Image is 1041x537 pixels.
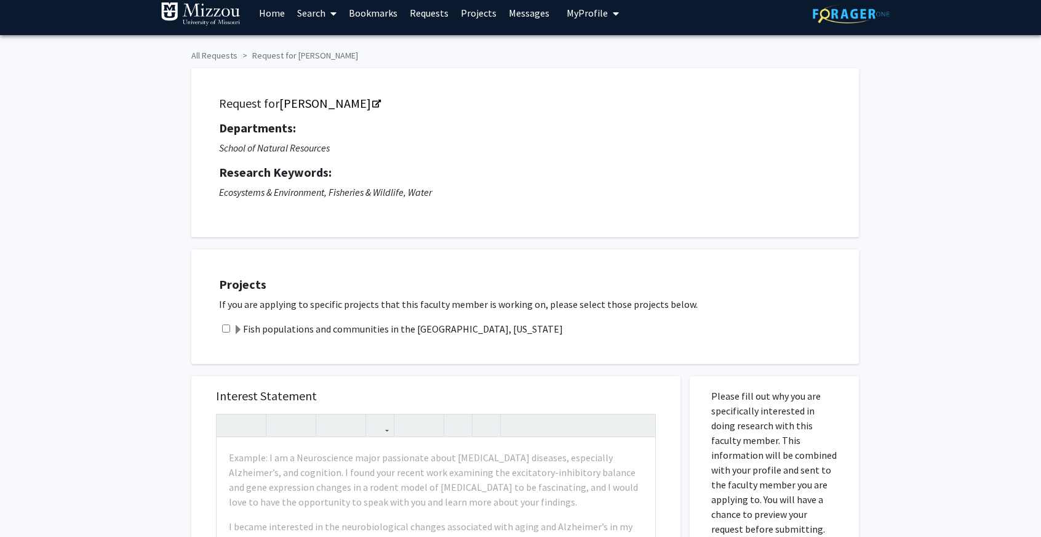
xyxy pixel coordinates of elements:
strong: Research Keywords: [219,164,332,180]
img: ForagerOne Logo [813,4,890,23]
button: Undo (Ctrl + Z) [220,414,241,436]
button: Strong (Ctrl + B) [269,414,291,436]
p: If you are applying to specific projects that this faculty member is working on, please select th... [219,297,847,312]
li: Request for [PERSON_NAME] [237,49,358,62]
p: Example: I am a Neuroscience major passionate about [MEDICAL_DATA] diseases, especially Alzheimer... [229,450,643,509]
ol: breadcrumb [191,44,850,62]
a: Opens in a new tab [279,95,380,111]
h5: Request for [219,96,831,111]
span: My Profile [567,7,608,19]
strong: Projects [219,277,266,292]
strong: Departments: [219,120,296,135]
label: Fish populations and communities in the [GEOGRAPHIC_DATA], [US_STATE] [233,321,563,336]
i: Ecosystems & Environment, Fisheries & Wildlife, Water [219,186,432,198]
button: Insert horizontal rule [476,414,497,436]
button: Unordered list [397,414,419,436]
button: Redo (Ctrl + Y) [241,414,263,436]
h5: Interest Statement [216,389,656,403]
button: Fullscreen [631,414,652,436]
button: Emphasis (Ctrl + I) [291,414,313,436]
button: Ordered list [419,414,441,436]
a: All Requests [191,50,237,61]
button: Remove format [447,414,469,436]
i: School of Natural Resources [219,142,330,154]
iframe: Chat [9,482,52,528]
button: Subscript [341,414,362,436]
button: Link [369,414,391,436]
button: Superscript [319,414,341,436]
img: University of Missouri Logo [161,2,241,26]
